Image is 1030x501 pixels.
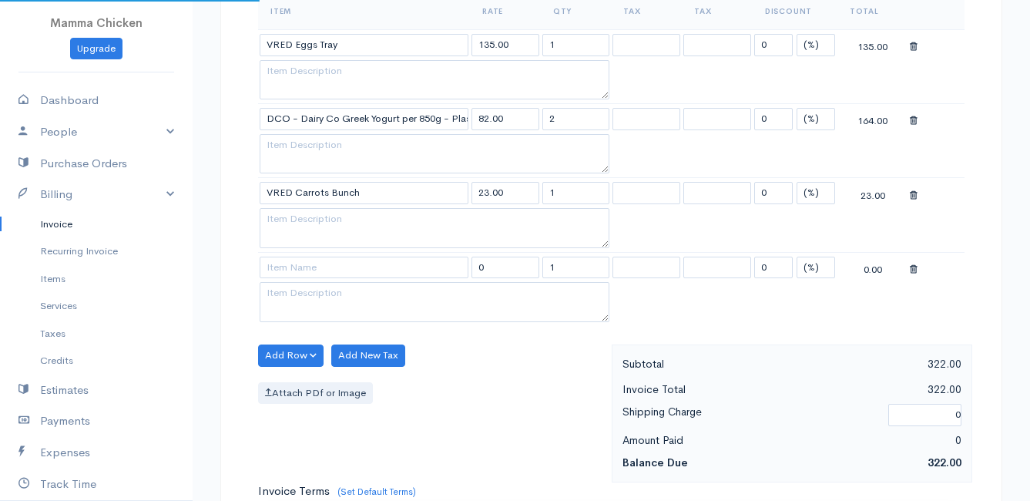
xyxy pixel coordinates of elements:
[792,380,969,399] div: 322.00
[615,355,792,374] div: Subtotal
[70,38,122,60] a: Upgrade
[839,184,907,203] div: 23.00
[260,108,468,130] input: Item Name
[337,486,416,498] a: (Set Default Terms)
[331,345,405,367] button: Add New Tax
[839,258,907,277] div: 0.00
[792,355,969,374] div: 322.00
[928,456,961,469] span: 322.00
[258,483,330,500] label: Invoice Terms
[839,109,907,129] div: 164.00
[615,402,881,428] div: Shipping Charge
[258,345,324,367] button: Add Row
[260,182,468,204] input: Item Name
[50,15,143,30] span: Mamma Chicken
[615,380,792,399] div: Invoice Total
[258,382,373,405] label: Attach PDf or Image
[622,456,688,469] strong: Balance Due
[615,431,792,450] div: Amount Paid
[260,257,468,279] input: Item Name
[792,431,969,450] div: 0
[260,34,468,56] input: Item Name
[839,35,907,55] div: 135.00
